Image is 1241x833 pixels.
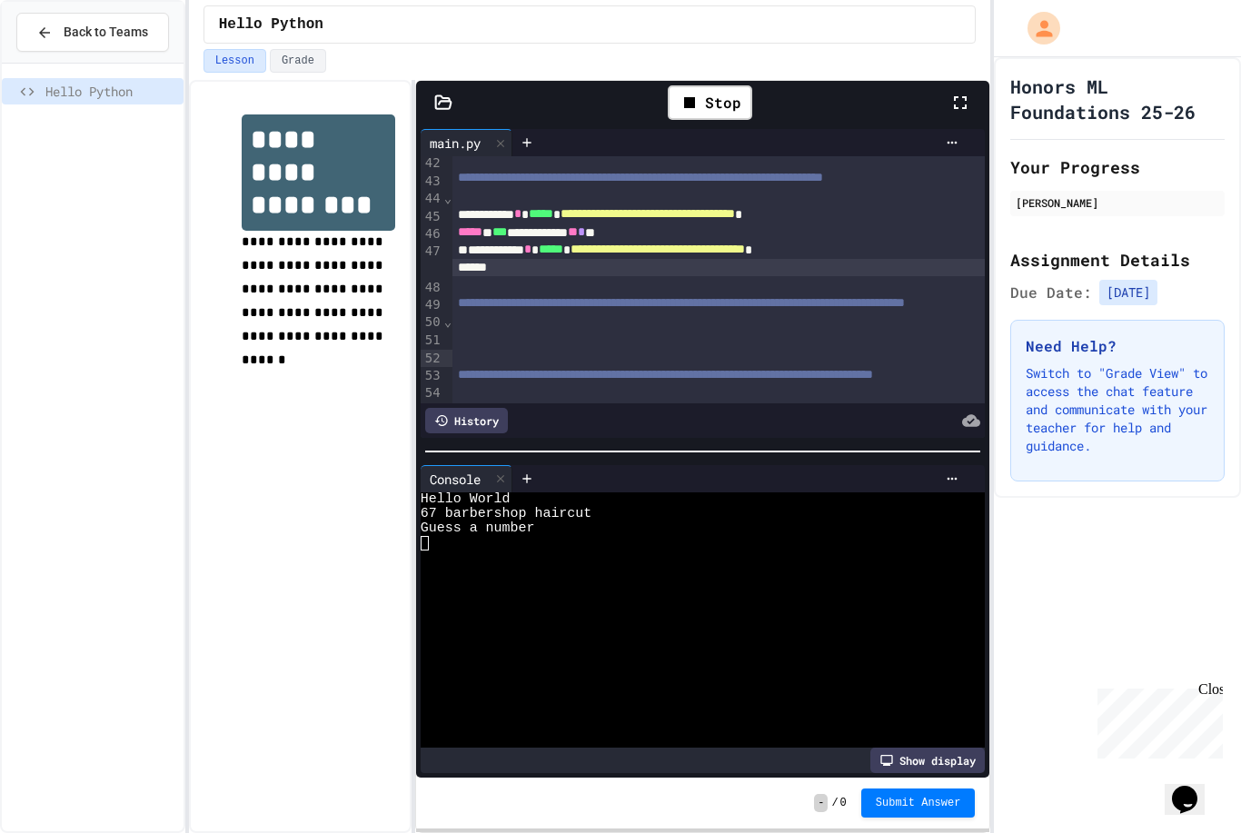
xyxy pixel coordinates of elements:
div: My Account [1008,7,1065,49]
span: Fold line [443,191,452,205]
div: 44 [421,190,443,208]
h2: Assignment Details [1010,247,1225,273]
span: Hello Python [219,14,323,35]
iframe: chat widget [1165,760,1223,815]
div: 51 [421,332,443,350]
span: Hello World [421,492,511,507]
p: Switch to "Grade View" to access the chat feature and communicate with your teacher for help and ... [1026,364,1209,455]
div: [PERSON_NAME] [1016,194,1219,211]
div: Show display [870,748,985,773]
h2: Your Progress [1010,154,1225,180]
div: 42 [421,154,443,173]
div: 50 [421,313,443,332]
div: 43 [421,173,443,190]
div: 45 [421,208,443,226]
div: Console [421,465,512,492]
div: main.py [421,134,490,153]
div: 48 [421,279,443,296]
span: - [814,794,828,812]
h3: Need Help? [1026,335,1209,357]
button: Submit Answer [861,788,976,818]
div: Chat with us now!Close [7,7,125,115]
div: 49 [421,296,443,314]
div: 46 [421,225,443,243]
span: 67 barbershop haircut [421,507,591,521]
div: 53 [421,367,443,384]
span: Guess a number [421,521,535,536]
iframe: chat widget [1090,681,1223,759]
h1: Honors ML Foundations 25-26 [1010,74,1225,124]
div: Stop [668,85,752,120]
span: Hello Python [45,82,176,101]
button: Back to Teams [16,13,169,52]
span: Back to Teams [64,23,148,42]
button: Grade [270,49,326,73]
div: 47 [421,243,443,278]
div: main.py [421,129,512,156]
span: [DATE] [1099,280,1157,305]
div: 52 [421,350,443,367]
div: 54 [421,384,443,420]
span: Submit Answer [876,796,961,810]
span: Fold line [443,314,452,329]
span: / [831,796,838,810]
div: Console [421,470,490,489]
span: Due Date: [1010,282,1092,303]
span: 0 [840,796,847,810]
div: History [425,408,508,433]
button: Lesson [204,49,266,73]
